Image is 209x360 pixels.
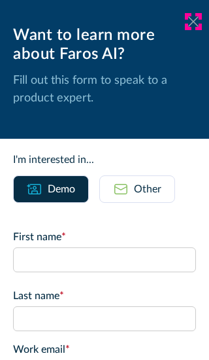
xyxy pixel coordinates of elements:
p: Fill out this form to speak to a product expert. [13,72,196,107]
label: Last name [13,288,196,304]
label: First name [13,229,196,245]
div: Demo [48,181,75,197]
div: Want to learn more about Faros AI? [13,26,196,64]
div: I'm interested in... [13,152,196,168]
label: Work email [13,342,196,357]
div: Other [134,181,161,197]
